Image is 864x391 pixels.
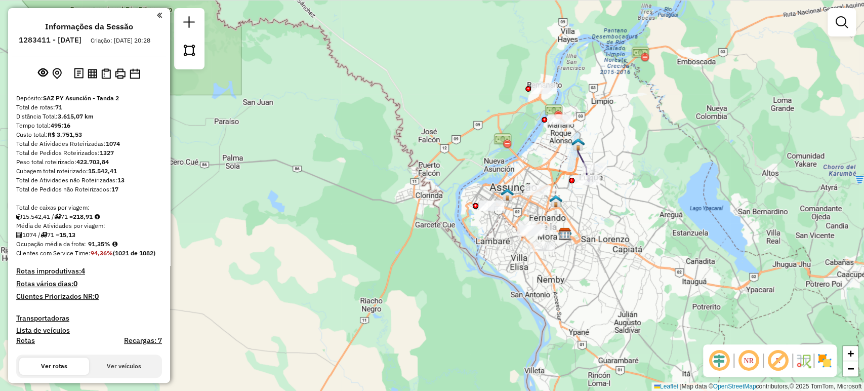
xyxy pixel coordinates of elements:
[795,353,811,369] img: Fluxo de ruas
[91,249,113,257] strong: 94,36%
[73,213,93,220] strong: 218,91
[54,214,61,220] i: Total de rotas
[16,158,162,167] div: Peso total roteirizado:
[117,176,125,184] strong: 13
[113,249,155,257] strong: (1021 de 1082)
[111,185,118,193] strong: 17
[16,214,22,220] i: Cubagem total roteirizado
[40,232,47,238] i: Total de rotas
[16,139,162,148] div: Total de Atividades Roteirizadas:
[16,249,91,257] span: Clientes com Service Time:
[520,225,545,235] div: Atividade não roteirizada - Amarilla Gonzalez Eulalio
[16,230,162,240] div: 1074 / 71 =
[16,203,162,212] div: Total de caixas por viagem:
[48,131,82,138] strong: R$ 3.751,53
[847,347,854,360] span: +
[549,194,562,208] img: F55
[631,45,649,63] img: EMBOSCADA
[16,176,162,185] div: Total de Atividades não Roteirizadas:
[16,121,162,130] div: Tempo total:
[479,201,504,211] div: Atividade não roteirizada - Comercial Bruno Sebastian Srl
[16,240,86,248] span: Ocupação média da frota:
[106,140,120,147] strong: 1074
[99,66,113,81] button: Visualizar Romaneio
[59,231,75,239] strong: 15,13
[16,212,162,221] div: 15.542,41 / 71 =
[524,185,549,195] div: Atividade não roteirizada - EMPRENDIMIENTOS GLOBALES SRL
[95,292,99,301] strong: 0
[558,227,571,241] img: SAZ PY Asunción - Tanda 2
[43,94,119,102] strong: SAZ PY Asunción - Tanda 2
[16,167,162,176] div: Cubagem total roteirizado:
[36,65,50,82] button: Exibir sessão original
[832,12,852,32] a: Exibir filtros
[72,66,86,82] button: Logs desbloquear sessão
[519,221,545,231] div: Atividade não roteirizada - Comercial Limpia Sosa S.A.
[89,358,159,375] button: Ver veículos
[571,138,585,151] img: UDC - Luque - FADEL
[847,362,854,375] span: −
[843,346,858,361] a: Zoom in
[654,383,678,390] a: Leaflet
[73,279,77,288] strong: 0
[501,188,514,201] img: UDC - Asunción - Tada España
[575,175,600,185] div: Atividade não roteirizada - Dominguez Noceda Paulo Manuel
[531,224,556,234] div: Atividade não roteirizada - VALIENTE ESTECHE SERGIO DANIEL
[87,36,154,45] div: Criação: [DATE] 20:28
[182,43,196,57] img: Selecionar atividades - polígono
[100,149,114,157] strong: 1327
[16,185,162,194] div: Total de Pedidos não Roteirizados:
[16,148,162,158] div: Total de Pedidos Roteirizados:
[19,35,81,45] h6: 1283411 - [DATE]
[16,314,162,323] h4: Transportadoras
[16,336,35,345] a: Rotas
[113,66,128,81] button: Imprimir Rotas
[766,348,790,373] span: Exibir rótulo
[548,114,573,125] div: Atividade não roteirizada - Medina Ortiz Edgar Fernando
[713,383,756,390] a: OpenStreetMap
[88,240,110,248] strong: 91,35%
[518,226,543,237] div: Atividade não roteirizada - SILVA GALEANO JORGE ALFREDO
[179,12,199,35] a: Nova sessão e pesquisa
[816,353,833,369] img: Exibir/Ocultar setores
[55,103,62,111] strong: 71
[16,112,162,121] div: Distância Total:
[531,84,557,94] div: Atividade não roteirizada - MOSQUEDA DE MORALES, CLAUDIA ELIZABETH
[736,348,761,373] span: Ocultar NR
[88,167,117,175] strong: 15.542,41
[16,103,162,112] div: Total de rotas:
[517,226,542,236] div: Atividade não roteirizada - Samaniego Celia Regina
[45,22,133,31] h4: Informações da Sessão
[76,158,109,166] strong: 423.703,84
[707,348,731,373] span: Ocultar deslocamento
[157,9,162,21] a: Clique aqui para minimizar o painel
[16,221,162,230] div: Média de Atividades por viagem:
[95,214,100,220] i: Meta Caixas/viagem: 187,00 Diferença: 31,91
[112,241,117,247] em: Média calculada utilizando a maior ocupação (%Peso ou %Cubagem) de cada rota da sessão. Rotas cro...
[16,267,162,276] h4: Rotas improdutivas:
[680,383,681,390] span: |
[16,280,162,288] h4: Rotas vários dias:
[128,66,142,81] button: Disponibilidade de veículos
[124,336,162,345] h4: Recargas: 7
[493,132,512,150] img: Puente Héroes del Chaco
[16,326,162,335] h4: Lista de veículos
[16,130,162,139] div: Custo total:
[525,185,550,195] div: Atividade não roteirizada - Gastronomia Casera S.A.
[16,232,22,238] i: Total de Atividades
[545,103,563,121] img: Puente Remanso
[50,66,64,82] button: Centralizar mapa no depósito ou ponto de apoio
[843,361,858,376] a: Zoom out
[651,382,864,391] div: Map data © contributors,© 2025 TomTom, Microsoft
[529,242,555,252] div: Atividade não roteirizada - Enrique Ariel Malan Mujica
[81,266,85,276] strong: 4
[51,122,70,129] strong: 495:16
[582,163,607,173] div: Atividade não roteirizada - Rotela Heriberto Virgilio
[16,94,162,103] div: Depósito:
[16,292,162,301] h4: Clientes Priorizados NR:
[19,358,89,375] button: Ver rotas
[86,66,99,80] button: Visualizar relatório de Roteirização
[58,112,94,120] strong: 3.615,07 km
